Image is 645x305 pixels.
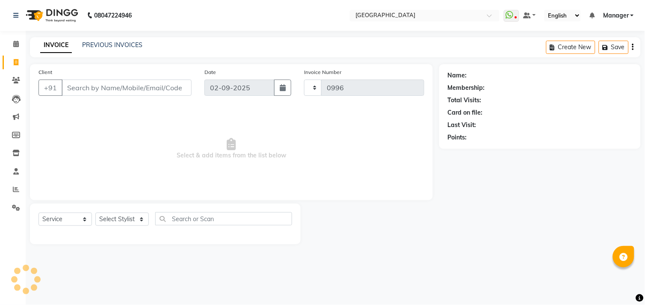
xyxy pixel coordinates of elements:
b: 08047224946 [94,3,132,27]
div: Membership: [448,83,485,92]
span: Select & add items from the list below [38,106,424,192]
div: Total Visits: [448,96,482,105]
label: Client [38,68,52,76]
span: Manager [603,11,629,20]
label: Date [204,68,216,76]
a: INVOICE [40,38,72,53]
div: Name: [448,71,467,80]
div: Card on file: [448,108,483,117]
label: Invoice Number [304,68,341,76]
button: Create New [546,41,595,54]
img: logo [22,3,80,27]
a: PREVIOUS INVOICES [82,41,142,49]
div: Last Visit: [448,121,476,130]
button: Save [599,41,629,54]
button: +91 [38,80,62,96]
input: Search or Scan [155,212,292,225]
input: Search by Name/Mobile/Email/Code [62,80,192,96]
div: Points: [448,133,467,142]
